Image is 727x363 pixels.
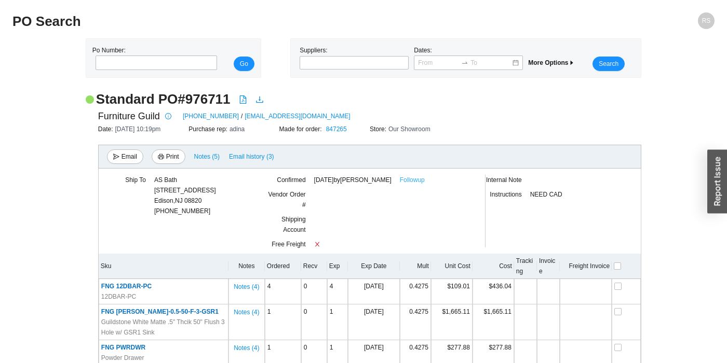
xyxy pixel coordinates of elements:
div: NEED CAD [530,189,608,204]
input: To [470,58,511,68]
span: Free Freight [272,241,305,248]
th: Invoice [537,254,560,279]
td: 1 [265,304,301,340]
span: file-pdf [239,95,247,104]
a: download [255,95,264,106]
span: Notes ( 4 ) [234,343,259,353]
span: adina [230,125,245,133]
th: Ordered [265,254,301,279]
span: Print [166,151,179,162]
span: Furniture Guild [98,108,160,124]
span: send [113,153,119,161]
span: Email history (3) [229,151,274,162]
span: Search [599,59,618,69]
td: $1,665.11 [431,304,473,340]
div: [PHONE_NUMBER] [154,175,216,216]
td: 4 [265,279,301,304]
th: Notes [228,254,265,279]
button: Notes (5) [194,151,220,158]
h2: PO Search [12,12,539,31]
span: Powder Drawer [101,353,144,363]
a: [PHONE_NUMBER] [183,111,239,121]
button: info-circle [160,109,174,123]
span: printer [158,153,164,161]
span: Notes ( 5 ) [194,151,220,162]
span: [DATE] by [PERSON_NAME] [314,175,392,185]
a: file-pdf [239,95,247,106]
span: Made for order: [279,125,324,133]
div: AS Bath [STREET_ADDRESS] Edison , NJ 08820 [154,175,216,206]
td: 0 [301,304,327,340]
div: Sku [101,261,226,271]
span: Instructions [490,191,521,198]
a: [EMAIL_ADDRESS][DOMAIN_NAME] [245,111,350,121]
a: 847265 [326,125,347,133]
button: sendEmail [107,149,143,164]
th: Tracking [514,254,537,279]
span: Internal Note [486,176,522,184]
button: printerPrint [152,149,185,164]
input: From [418,58,459,68]
span: Confirmed [277,176,305,184]
h2: Standard PO # 976711 [96,90,231,108]
td: 4 [327,279,348,304]
td: $1,665.11 [473,304,514,340]
span: info-circle [163,113,174,119]
span: / [241,111,243,121]
span: RS [702,12,711,29]
span: [DATE] 10:19pm [115,125,161,133]
th: Exp Date [348,254,400,279]
td: $109.01 [431,279,473,304]
span: 12DBAR-PC [101,291,136,302]
td: 0.4275 [400,279,431,304]
th: Unit Cost [431,254,473,279]
button: Email history (3) [228,149,275,164]
button: Go [234,57,254,71]
span: Our Showroom [388,125,430,133]
span: Vendor Order # [268,191,306,208]
span: close [314,241,320,247]
span: to [461,59,468,66]
td: [DATE] [348,304,400,340]
span: FNG [PERSON_NAME]-0.5-50-F-3-GSR1 [101,308,219,315]
a: Followup [400,175,425,185]
button: Notes (4) [233,281,260,288]
span: Notes ( 4 ) [234,282,259,292]
span: More Options [528,59,574,66]
span: caret-right [569,60,575,66]
div: Dates: [411,45,526,71]
span: FNG 12DBAR-PC [101,283,152,290]
td: [DATE] [348,279,400,304]
td: 0.4275 [400,304,431,340]
span: Go [240,59,248,69]
th: Exp [327,254,348,279]
th: Freight Invoice [560,254,612,279]
span: Date: [98,125,115,133]
span: FNG PWRDWR [101,344,145,351]
span: Notes ( 4 ) [234,307,259,317]
span: Shipping Account [281,216,306,233]
td: $436.04 [473,279,514,304]
span: download [255,95,264,104]
button: Notes (4) [233,342,260,350]
th: Recv [301,254,327,279]
span: Ship To [125,176,146,184]
div: Suppliers: [297,45,411,71]
span: Purchase rep: [189,125,230,133]
span: swap-right [461,59,468,66]
td: 1 [327,304,348,340]
td: 0 [301,279,327,304]
span: Store: [370,125,388,133]
th: Cost [473,254,514,279]
button: Search [593,57,625,71]
div: Po Number: [92,45,214,71]
button: Notes (4) [233,306,260,314]
th: Mult [400,254,431,279]
span: Guildstone White Matte .5" Thcik 50" Flush 3 Hole w/ GSR1 Sink [101,317,226,338]
span: Email [122,151,137,162]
